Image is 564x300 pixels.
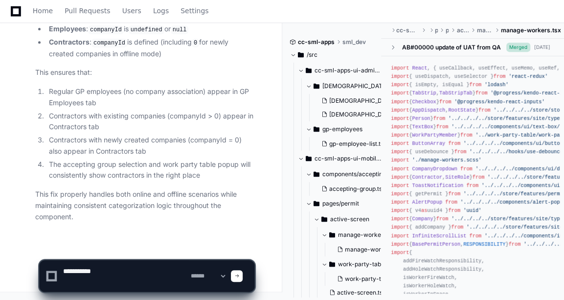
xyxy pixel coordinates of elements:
span: RootState [448,107,475,113]
span: cc-sml-apps-ui-mobile/src [315,155,382,162]
span: Contractor [412,174,442,180]
button: accepting-group.tsx [317,182,385,196]
code: 0 [192,39,199,47]
span: cc-sml-apps [298,38,335,46]
span: RESPONSIBILITY [463,241,505,247]
span: as [421,208,427,213]
span: manage-workers [476,26,493,34]
span: import [391,73,409,79]
code: companyId [88,25,124,34]
span: AlertPopup [412,199,442,205]
span: 'uuid' [463,208,481,213]
span: import [391,233,409,239]
span: from [470,233,482,239]
span: Merged [506,43,530,52]
span: import [391,107,409,113]
span: import [391,166,409,172]
span: from [475,91,488,96]
span: cc-sml-apps-ui-mobile [396,26,420,34]
span: from [509,241,521,247]
span: from [478,107,491,113]
span: from [439,99,451,105]
li: The accepting group selection and work party table popup will consistently show contractors in th... [46,159,254,182]
li: Contractors with newly created companies (companyId = 0) also appear in Contractors tab [46,135,254,157]
span: 'react-redux' [509,73,548,79]
span: Logs [153,8,169,14]
span: import [391,208,409,213]
span: from [460,166,473,172]
span: import [391,140,409,146]
svg: Directory [329,229,335,241]
li: Regular GP employees (no company association) appear in GP Employees tab [46,86,254,109]
span: from [473,174,485,180]
span: from [448,191,460,197]
span: import [391,132,409,138]
span: SiteRole [445,174,469,180]
svg: Directory [314,80,319,92]
svg: Directory [306,65,312,76]
span: ButtonArray [412,140,445,146]
button: cc-sml-apps-ui-admin/src/pages/user-administration [298,63,382,78]
p: This fix properly handles both online and offline scenarios while maintaining consistent categori... [35,189,254,222]
span: BasePermitPerson [412,241,460,247]
svg: Directory [321,213,327,225]
span: import [391,216,409,222]
span: import [391,191,409,197]
span: pages/permit [322,200,359,208]
span: from [451,225,464,231]
span: /src [307,51,317,59]
span: from [460,132,473,138]
span: from [454,149,467,155]
span: Users [122,8,141,14]
button: gp-employee-list.tsx [317,137,387,151]
svg: Directory [314,168,319,180]
span: from [448,208,460,213]
span: import [391,199,409,205]
li: : is or [46,23,254,35]
svg: Directory [298,49,304,61]
button: [DEMOGRAPHIC_DATA]-employee-list.tsx [317,108,392,121]
span: gp-employees [322,125,362,133]
span: Person [412,115,430,121]
button: pages/permit [306,196,390,211]
span: components/accepting-group [322,170,390,178]
button: active-screen [314,211,398,227]
span: [DEMOGRAPHIC_DATA]-management/employees/[DEMOGRAPHIC_DATA]-employee-list [322,82,390,90]
span: './manage-workers.scss' [412,158,481,163]
svg: Directory [314,198,319,209]
svg: Directory [306,153,312,164]
span: AppDispatch [412,107,445,113]
button: gp-employees [306,121,390,137]
p: This ensures that: [35,67,254,78]
span: from [448,140,460,146]
span: import [391,158,409,163]
span: from [494,73,506,79]
span: import [391,149,409,155]
button: components/accepting-group [306,166,390,182]
span: sml_dev [342,38,366,46]
span: manage-workers [338,231,386,239]
span: from [470,82,482,88]
span: InfiniteScrollList [412,233,466,239]
button: /src [290,47,374,63]
span: import [391,115,409,121]
span: Settings [180,8,208,14]
code: null [171,25,189,34]
span: permit [446,26,449,34]
span: CompanyDropdown [412,166,457,172]
span: TabStrip [412,91,436,96]
span: import [391,99,409,105]
code: undefined [129,25,164,34]
button: cc-sml-apps-ui-mobile/src [298,151,382,166]
span: Home [33,8,53,14]
span: active-screen [330,215,369,223]
span: Company [412,216,433,222]
span: gp-employee-list.tsx [329,140,387,148]
button: manage-workers [321,227,406,243]
span: pages [435,26,438,34]
button: [DEMOGRAPHIC_DATA]-employee-list.module.scss [317,94,392,108]
span: '@progress/kendo-react-inputs' [454,99,545,105]
span: cc-sml-apps-ui-admin/src/pages/user-administration [315,67,382,74]
span: [DEMOGRAPHIC_DATA]-employee-list.tsx [329,111,446,118]
span: import [391,65,409,71]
